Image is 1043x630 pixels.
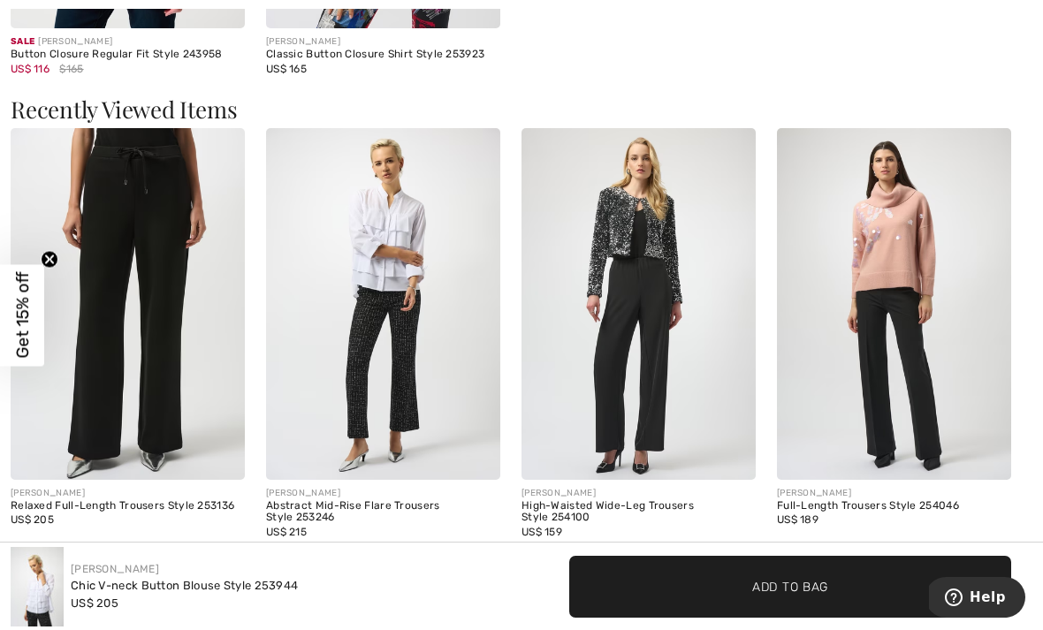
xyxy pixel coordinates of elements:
[71,563,159,575] a: [PERSON_NAME]
[266,128,500,480] img: Abstract Mid-Rise Flare Trousers Style 253246
[777,487,1011,500] div: [PERSON_NAME]
[11,63,49,75] span: US$ 116
[521,500,756,525] div: High-Waisted Wide-Leg Trousers Style 254100
[266,63,307,75] span: US$ 165
[777,513,818,526] span: US$ 189
[752,577,828,596] span: Add to Bag
[11,500,245,512] div: Relaxed Full-Length Trousers Style 253136
[929,577,1025,621] iframe: Opens a widget where you can find more information
[266,35,500,49] div: [PERSON_NAME]
[11,35,245,49] div: [PERSON_NAME]
[11,513,54,526] span: US$ 205
[71,577,298,595] div: Chic V-neck Button Blouse Style 253944
[11,128,245,480] img: Relaxed Full-Length Trousers Style 253136
[521,526,562,538] span: US$ 159
[777,128,1011,480] img: Full-Length Trousers Style 254046
[41,250,58,268] button: Close teaser
[11,547,64,626] img: Chic V-Neck Button Blouse Style 253944
[569,556,1011,618] button: Add to Bag
[266,526,307,538] span: US$ 215
[521,128,756,480] img: High-Waisted Wide-Leg Trousers Style 254100
[11,98,1032,121] h3: Recently Viewed Items
[266,487,500,500] div: [PERSON_NAME]
[12,272,33,359] span: Get 15% off
[777,500,1011,512] div: Full-Length Trousers Style 254046
[71,596,118,610] span: US$ 205
[11,487,245,500] div: [PERSON_NAME]
[59,61,83,77] span: $165
[266,500,500,525] div: Abstract Mid-Rise Flare Trousers Style 253246
[11,49,245,61] div: Button Closure Regular Fit Style 243958
[266,49,500,61] div: Classic Button Closure Shirt Style 253923
[521,487,756,500] div: [PERSON_NAME]
[11,36,34,47] span: Sale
